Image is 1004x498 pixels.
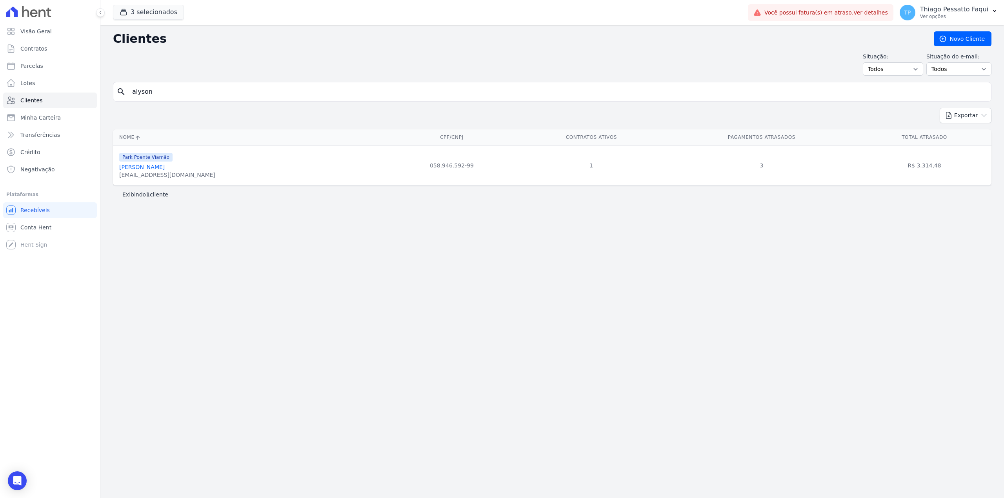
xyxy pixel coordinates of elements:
[666,129,857,145] th: Pagamentos Atrasados
[3,110,97,125] a: Minha Carteira
[127,84,988,100] input: Buscar por nome, CPF ou e-mail
[904,10,911,15] span: TP
[517,145,666,185] td: 1
[853,9,888,16] a: Ver detalhes
[113,129,387,145] th: Nome
[764,9,888,17] span: Você possui fatura(s) em atraso.
[20,79,35,87] span: Lotes
[20,148,40,156] span: Crédito
[20,27,52,35] span: Visão Geral
[857,129,991,145] th: Total Atrasado
[113,32,921,46] h2: Clientes
[20,96,42,104] span: Clientes
[666,145,857,185] td: 3
[387,129,517,145] th: CPF/CNPJ
[920,13,988,20] p: Ver opções
[20,131,60,139] span: Transferências
[119,164,165,170] a: [PERSON_NAME]
[920,5,988,13] p: Thiago Pessatto Faqui
[119,171,215,179] div: [EMAIL_ADDRESS][DOMAIN_NAME]
[122,191,168,198] p: Exibindo cliente
[387,145,517,185] td: 058.946.592-99
[3,58,97,74] a: Parcelas
[857,145,991,185] td: R$ 3.314,48
[116,87,126,96] i: search
[3,24,97,39] a: Visão Geral
[517,129,666,145] th: Contratos Ativos
[20,165,55,173] span: Negativação
[20,45,47,53] span: Contratos
[863,53,923,61] label: Situação:
[20,206,50,214] span: Recebíveis
[20,62,43,70] span: Parcelas
[940,108,991,123] button: Exportar
[20,114,61,122] span: Minha Carteira
[113,5,184,20] button: 3 selecionados
[3,162,97,177] a: Negativação
[146,191,150,198] b: 1
[8,471,27,490] div: Open Intercom Messenger
[3,93,97,108] a: Clientes
[3,202,97,218] a: Recebíveis
[6,190,94,199] div: Plataformas
[20,224,51,231] span: Conta Hent
[926,53,991,61] label: Situação do e-mail:
[119,153,173,162] span: Park Poente Viamão
[3,41,97,56] a: Contratos
[934,31,991,46] a: Novo Cliente
[3,220,97,235] a: Conta Hent
[3,127,97,143] a: Transferências
[893,2,1004,24] button: TP Thiago Pessatto Faqui Ver opções
[3,144,97,160] a: Crédito
[3,75,97,91] a: Lotes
